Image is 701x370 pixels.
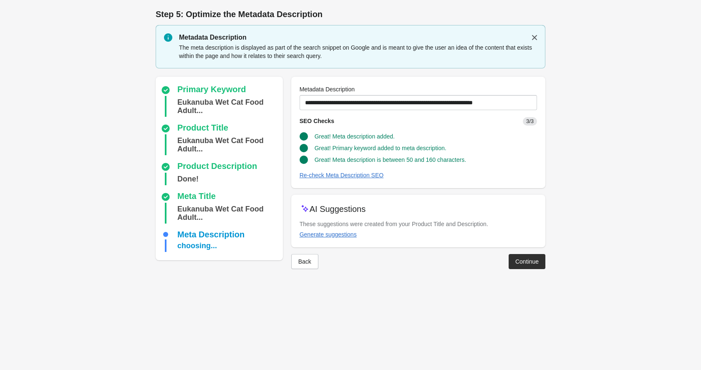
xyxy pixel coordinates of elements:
div: choosing... [177,239,217,252]
span: 3/3 [523,117,537,126]
span: Great! Meta description added. [315,133,395,140]
p: Metadata Description [179,33,537,43]
button: Generate suggestions [296,227,360,242]
span: These suggestions were created from your Product Title and Description. [300,221,488,227]
span: Great! Meta description is between 50 and 160 characters. [315,156,466,163]
p: AI Suggestions [310,203,366,215]
div: Eukanuba Wet Cat Food Adult with Salmon, Pate, 85 g [177,203,280,224]
div: Done! [177,173,199,185]
div: Product Title [177,123,228,133]
span: Great! Primary keyword added to meta description. [315,145,446,151]
div: Product Description [177,162,257,172]
button: Continue [509,254,545,269]
div: Eukanuba Wet Cat Food Adult with Salmon, Pate, 85 g [177,96,280,117]
button: Re-check Meta Description SEO [296,168,387,183]
div: Meta Description [177,230,245,239]
div: Back [298,258,311,265]
div: Continue [515,258,539,265]
span: SEO Checks [300,118,334,124]
div: Re-check Meta Description SEO [300,172,384,179]
button: Back [291,254,318,269]
div: Primary Keyword [177,85,246,95]
h1: Step 5: Optimize the Metadata Description [156,8,545,20]
span: The meta description is displayed as part of the search snippet on Google and is meant to give th... [179,44,532,59]
div: Eukanuba Wet Cat Food Adult with Salmon, Pate, 85 g [177,134,280,155]
label: Metadata Description [300,85,355,93]
div: Meta Title [177,192,216,202]
div: Generate suggestions [300,231,357,238]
